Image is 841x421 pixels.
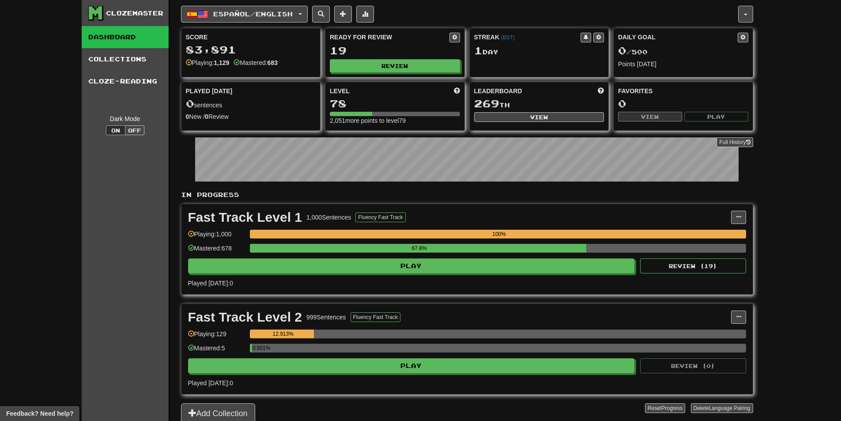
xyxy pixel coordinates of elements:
div: Mastered: [234,58,278,67]
div: Points [DATE] [618,60,748,68]
span: Leaderboard [474,87,522,95]
div: 999 Sentences [306,313,346,322]
strong: 683 [268,59,278,66]
button: Off [125,125,144,135]
div: 19 [330,45,460,56]
span: Language Pairing [709,405,750,411]
div: sentences [186,98,316,110]
button: Review [330,59,460,72]
div: Favorites [618,87,748,95]
a: Full History [717,137,753,147]
span: Played [DATE] [186,87,233,95]
div: 78 [330,98,460,109]
div: Playing: 129 [188,330,245,344]
button: DeleteLanguage Pairing [691,403,753,413]
span: / 500 [618,48,648,56]
div: Mastered: 5 [188,344,245,358]
span: Played [DATE]: 0 [188,280,233,287]
span: 0 [186,97,194,110]
a: (BST) [501,34,515,41]
div: Dark Mode [88,114,162,123]
div: Clozemaster [106,9,163,18]
button: Play [188,358,635,373]
button: View [618,112,682,121]
strong: 0 [205,113,208,120]
button: Review (19) [640,258,746,273]
span: Español / English [213,10,293,18]
div: 67.8% [253,244,586,253]
button: ResetProgress [645,403,685,413]
span: Open feedback widget [6,409,73,418]
button: View [474,112,604,122]
div: 1,000 Sentences [306,213,351,222]
strong: 0 [186,113,189,120]
button: Español/English [181,6,308,23]
span: Played [DATE]: 0 [188,379,233,387]
div: th [474,98,604,110]
span: This week in points, UTC [598,87,604,95]
a: Cloze-Reading [82,70,169,92]
button: Fluency Fast Track [355,212,405,222]
div: 0 [618,98,748,109]
button: Play [684,112,748,121]
div: 2,051 more points to level 79 [330,116,460,125]
div: Day [474,45,604,57]
span: 1 [474,44,483,57]
div: Streak [474,33,581,42]
span: 0 [618,44,626,57]
div: Fast Track Level 1 [188,211,302,224]
div: Mastered: 678 [188,244,245,258]
span: Progress [661,405,683,411]
div: Playing: [186,58,230,67]
button: Search sentences [312,6,330,23]
button: More stats [356,6,374,23]
div: 100% [253,230,746,239]
div: New / Review [186,112,316,121]
div: Score [186,33,316,42]
div: 12.913% [253,330,314,338]
div: Daily Goal [618,33,738,42]
a: Dashboard [82,26,169,48]
button: Fluency Fast Track [351,312,400,322]
div: 83,891 [186,44,316,55]
button: Review (0) [640,358,746,373]
div: Ready for Review [330,33,449,42]
span: Score more points to level up [454,87,460,95]
p: In Progress [181,190,753,199]
button: Play [188,258,635,273]
a: Collections [82,48,169,70]
span: Level [330,87,350,95]
button: Add sentence to collection [334,6,352,23]
div: Fast Track Level 2 [188,311,302,324]
strong: 1,129 [214,59,229,66]
div: Playing: 1,000 [188,230,245,244]
span: 269 [474,97,499,110]
button: On [106,125,125,135]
